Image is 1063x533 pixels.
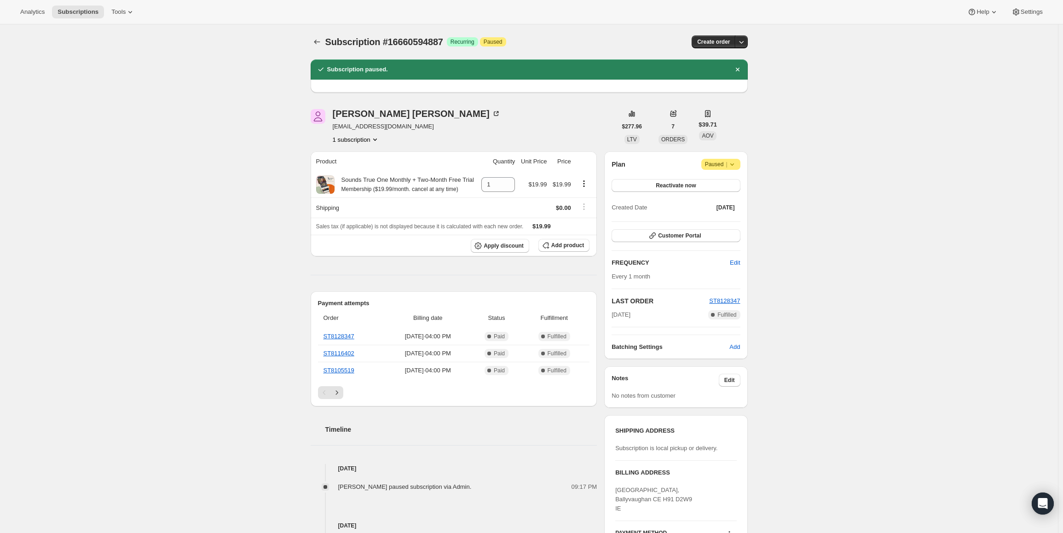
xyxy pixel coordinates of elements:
[529,181,547,188] span: $19.99
[387,366,469,375] span: [DATE] · 04:00 PM
[716,204,735,211] span: [DATE]
[335,175,474,194] div: Sounds True One Monthly + Two-Month Free Trial
[717,311,736,319] span: Fulfilled
[474,313,519,323] span: Status
[612,229,740,242] button: Customer Portal
[484,242,524,249] span: Apply discount
[524,313,584,323] span: Fulfillment
[615,468,736,477] h3: BILLING ADDRESS
[724,255,745,270] button: Edit
[731,63,744,76] button: Dismiss notification
[518,151,549,172] th: Unit Price
[548,350,566,357] span: Fulfilled
[627,136,637,143] span: LTV
[615,445,717,452] span: Subscription is local pickup or delivery.
[656,182,696,189] span: Reactivate now
[724,377,735,384] span: Edit
[615,487,692,512] span: [GEOGRAPHIC_DATA], Ballyvaughan CE H91 D2W9 IE
[553,181,571,188] span: $19.99
[709,297,740,304] a: ST8128347
[311,197,479,218] th: Shipping
[548,333,566,340] span: Fulfilled
[311,151,479,172] th: Product
[702,133,713,139] span: AOV
[622,123,642,130] span: $277.96
[318,386,590,399] nav: Pagination
[577,179,591,189] button: Product actions
[549,151,573,172] th: Price
[697,38,730,46] span: Create order
[494,333,505,340] span: Paid
[699,120,717,129] span: $39.71
[1032,492,1054,515] div: Open Intercom Messenger
[612,296,709,306] h2: LAST ORDER
[318,308,384,328] th: Order
[387,313,469,323] span: Billing date
[471,239,529,253] button: Apply discount
[719,374,740,387] button: Edit
[730,258,740,267] span: Edit
[111,8,126,16] span: Tools
[338,483,472,490] span: [PERSON_NAME] paused subscription via Admin.
[612,310,630,319] span: [DATE]
[532,223,551,230] span: $19.99
[612,342,729,352] h6: Batching Settings
[327,65,388,74] h2: Subscription paused.
[551,242,584,249] span: Add product
[325,37,443,47] span: Subscription #16660594887
[311,35,324,48] button: Subscriptions
[333,135,380,144] button: Product actions
[58,8,98,16] span: Subscriptions
[316,175,335,194] img: product img
[318,299,590,308] h2: Payment attempts
[617,120,647,133] button: $277.96
[324,367,354,374] a: ST8105519
[976,8,989,16] span: Help
[311,521,597,530] h4: [DATE]
[333,109,501,118] div: [PERSON_NAME] [PERSON_NAME]
[556,204,571,211] span: $0.00
[709,296,740,306] button: ST8128347
[711,201,740,214] button: [DATE]
[671,123,675,130] span: 7
[484,38,503,46] span: Paused
[324,333,354,340] a: ST8128347
[612,273,650,280] span: Every 1 month
[612,392,676,399] span: No notes from customer
[333,122,501,131] span: [EMAIL_ADDRESS][DOMAIN_NAME]
[106,6,140,18] button: Tools
[661,136,685,143] span: ORDERS
[666,120,680,133] button: 7
[494,350,505,357] span: Paid
[729,342,740,352] span: Add
[15,6,50,18] button: Analytics
[615,426,736,435] h3: SHIPPING ADDRESS
[494,367,505,374] span: Paid
[311,464,597,473] h4: [DATE]
[1006,6,1048,18] button: Settings
[316,223,524,230] span: Sales tax (if applicable) is not displayed because it is calculated with each new order.
[1021,8,1043,16] span: Settings
[658,232,701,239] span: Customer Portal
[612,179,740,192] button: Reactivate now
[572,482,597,492] span: 09:17 PM
[479,151,518,172] th: Quantity
[612,160,625,169] h2: Plan
[20,8,45,16] span: Analytics
[311,109,325,124] span: Frances O'Driscoll
[612,203,647,212] span: Created Date
[387,332,469,341] span: [DATE] · 04:00 PM
[692,35,735,48] button: Create order
[724,340,745,354] button: Add
[962,6,1004,18] button: Help
[612,374,719,387] h3: Notes
[548,367,566,374] span: Fulfilled
[705,160,737,169] span: Paused
[330,386,343,399] button: Next
[451,38,474,46] span: Recurring
[325,425,597,434] h2: Timeline
[726,161,727,168] span: |
[387,349,469,358] span: [DATE] · 04:00 PM
[612,258,730,267] h2: FREQUENCY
